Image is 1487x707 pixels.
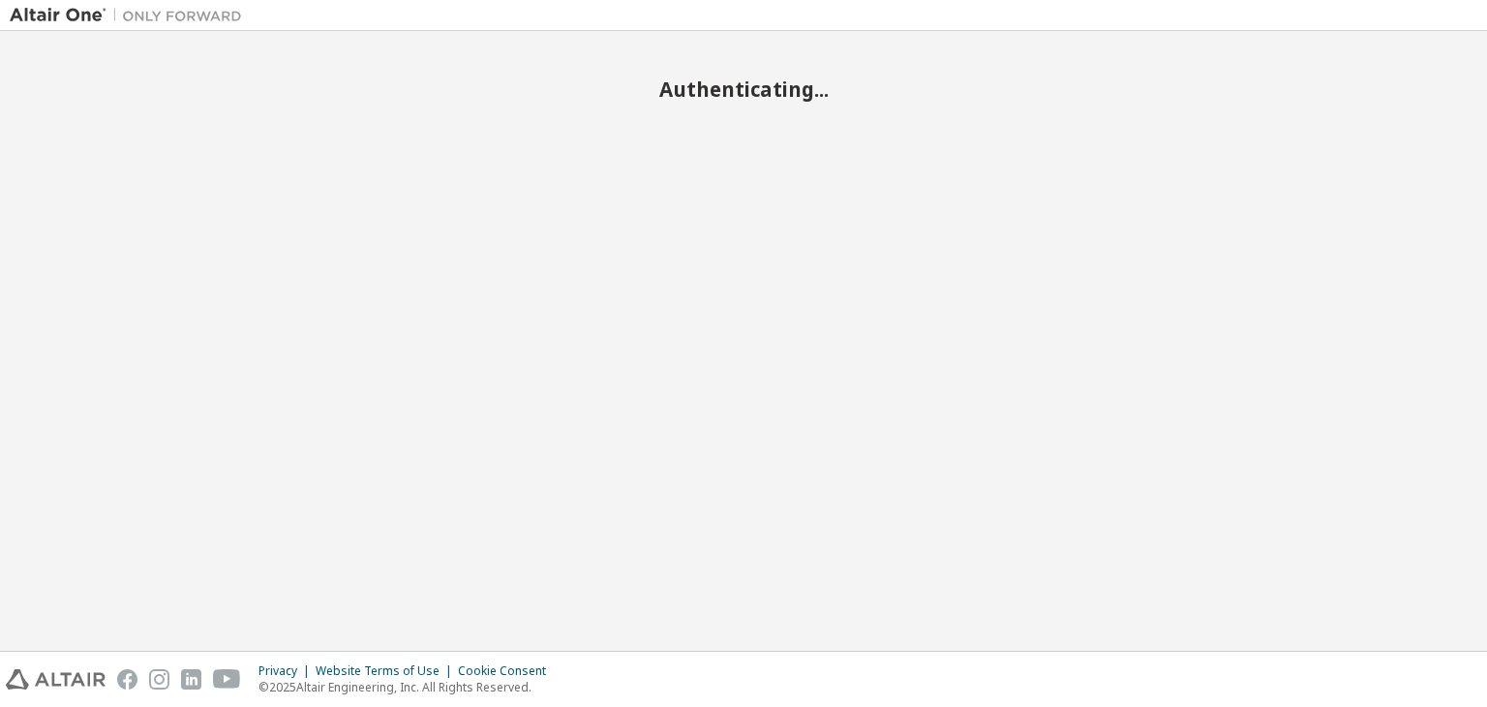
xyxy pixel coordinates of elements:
[10,6,252,25] img: Altair One
[117,669,137,690] img: facebook.svg
[316,663,458,679] div: Website Terms of Use
[149,669,169,690] img: instagram.svg
[181,669,201,690] img: linkedin.svg
[6,669,106,690] img: altair_logo.svg
[458,663,558,679] div: Cookie Consent
[213,669,241,690] img: youtube.svg
[258,663,316,679] div: Privacy
[258,679,558,695] p: © 2025 Altair Engineering, Inc. All Rights Reserved.
[10,77,1477,102] h2: Authenticating...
